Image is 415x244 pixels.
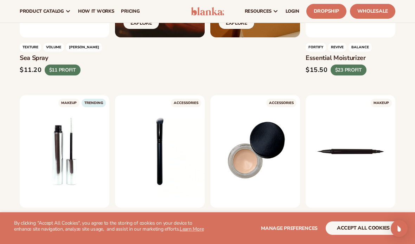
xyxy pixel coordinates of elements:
span: product catalog [20,8,64,14]
a: Learn More [180,226,204,232]
span: How It Works [78,8,114,14]
button: accept all cookies [326,221,401,235]
div: $15.50 [306,66,328,74]
div: $11.20 [20,66,42,74]
div: Open Intercom Messenger [391,220,408,237]
a: Wholesale [350,4,395,19]
span: Manage preferences [261,225,318,232]
span: balance [349,43,372,51]
span: volume [43,43,64,51]
span: fortify [306,43,326,51]
span: revive [328,43,346,51]
a: Explore [123,17,159,29]
button: Manage preferences [261,221,318,235]
div: $11 PROFIT [45,65,81,75]
h3: Sea spray [20,54,109,62]
span: [PERSON_NAME] [66,43,102,51]
p: By clicking "Accept All Cookies", you agree to the storing of cookies on your device to enhance s... [14,220,207,232]
a: Dropship [306,4,346,19]
img: logo [191,7,224,16]
span: resources [245,8,272,14]
h3: Essential moisturizer [306,54,395,62]
span: LOGIN [286,8,299,14]
span: pricing [121,8,140,14]
a: Explore [219,17,254,29]
span: Texture [20,43,41,51]
div: $23 PROFIT [331,65,366,75]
